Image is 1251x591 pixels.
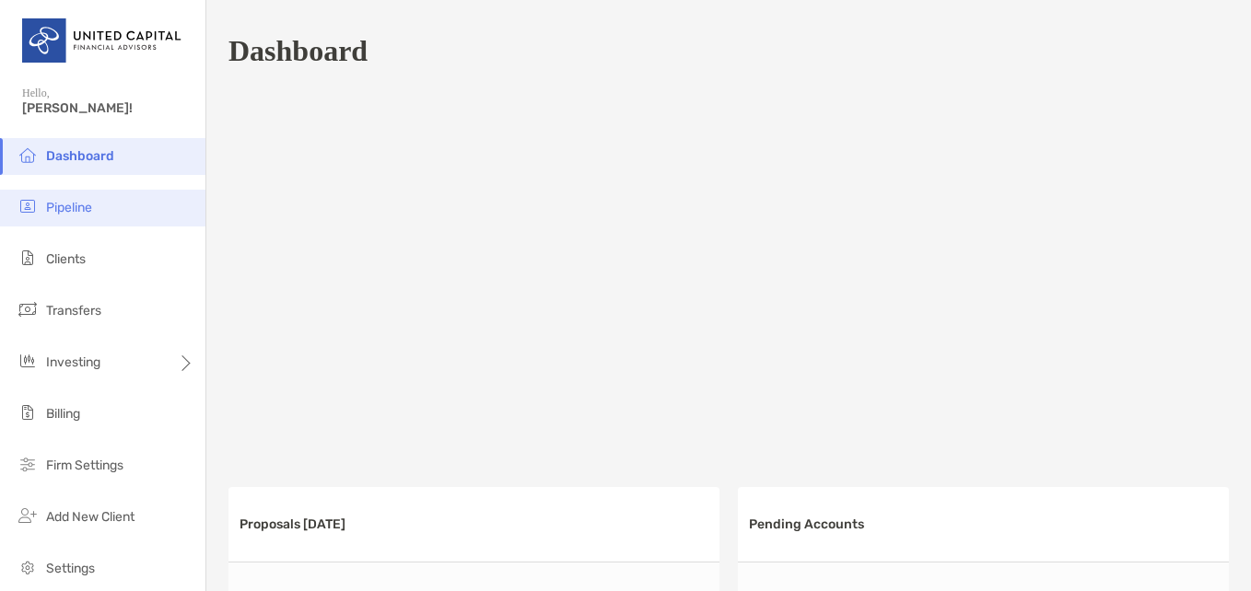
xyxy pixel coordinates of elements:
[17,298,39,320] img: transfers icon
[17,556,39,578] img: settings icon
[46,200,92,215] span: Pipeline
[46,354,100,370] span: Investing
[22,7,183,74] img: United Capital Logo
[17,247,39,269] img: clients icon
[46,509,134,525] span: Add New Client
[46,406,80,422] span: Billing
[17,195,39,217] img: pipeline icon
[46,251,86,267] span: Clients
[46,148,114,164] span: Dashboard
[749,516,864,532] h3: Pending Accounts
[228,34,368,68] h1: Dashboard
[46,303,101,319] span: Transfers
[46,561,95,576] span: Settings
[240,516,345,532] h3: Proposals [DATE]
[17,350,39,372] img: investing icon
[17,504,39,527] img: add_new_client icon
[17,401,39,423] img: billing icon
[17,144,39,166] img: dashboard icon
[46,458,123,473] span: Firm Settings
[17,453,39,475] img: firm-settings icon
[22,100,194,116] span: [PERSON_NAME]!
